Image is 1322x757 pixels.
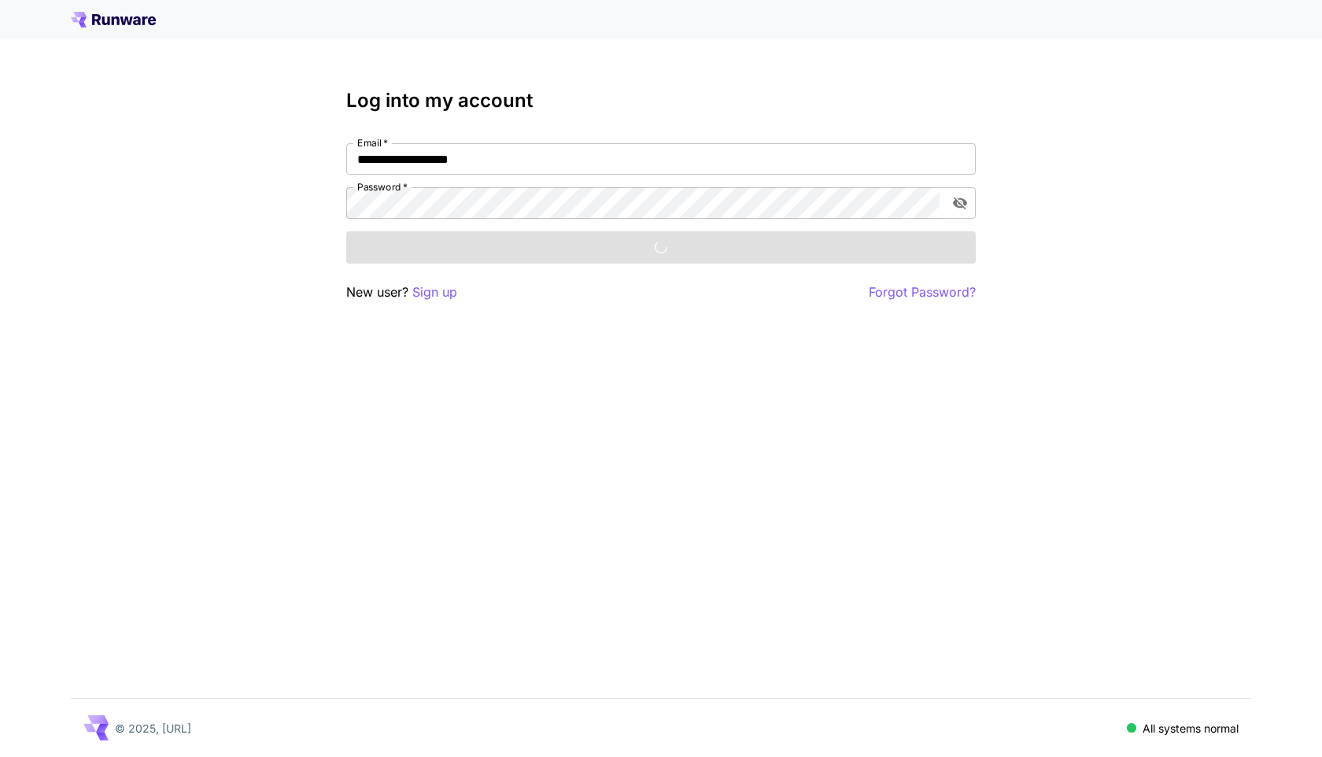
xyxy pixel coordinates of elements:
h3: Log into my account [346,90,976,112]
p: © 2025, [URL] [115,720,191,737]
p: New user? [346,282,457,302]
button: toggle password visibility [946,189,974,217]
label: Email [357,136,388,150]
button: Sign up [412,282,457,302]
p: All systems normal [1143,720,1239,737]
label: Password [357,180,408,194]
button: Forgot Password? [869,282,976,302]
